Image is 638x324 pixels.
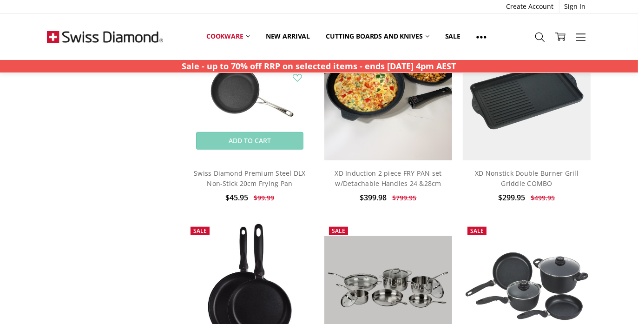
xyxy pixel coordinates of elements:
[463,250,591,322] img: XD Nonstick Induction 6 Piece Set - 20&24cm FRYPANS, 20&24cm CASSEROLES + 2 LIDS
[258,26,318,46] a: New arrival
[463,32,591,160] img: XD Nonstick Double Burner Grill Griddle COMBO
[360,192,387,203] span: $399.98
[186,32,314,160] img: Swiss Diamond Premium Steel DLX Non-Stick 20cm Frying Pan
[182,60,456,72] strong: Sale - up to 70% off RRP on selected items - ends [DATE] 4pm AEST
[499,192,526,203] span: $299.95
[335,169,442,188] a: XD Induction 2 piece FRY PAN set w/Detachable Handles 24 &28cm
[193,227,207,235] span: Sale
[332,227,345,235] span: Sale
[324,32,453,160] img: XD Induction 2 piece FRY PAN set w/Detachable Handles 24 &28cm
[196,132,303,150] a: Add to Cart
[393,193,417,202] span: $799.95
[254,193,274,202] span: $99.99
[531,193,555,202] span: $499.95
[475,169,579,188] a: XD Nonstick Double Burner Grill Griddle COMBO
[225,192,248,203] span: $45.95
[468,26,494,47] a: Show All
[470,227,484,235] span: Sale
[437,26,468,46] a: Sale
[194,169,306,188] a: Swiss Diamond Premium Steel DLX Non-Stick 20cm Frying Pan
[198,26,258,46] a: Cookware
[318,26,437,46] a: Cutting boards and knives
[47,13,163,60] img: Free Shipping On Every Order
